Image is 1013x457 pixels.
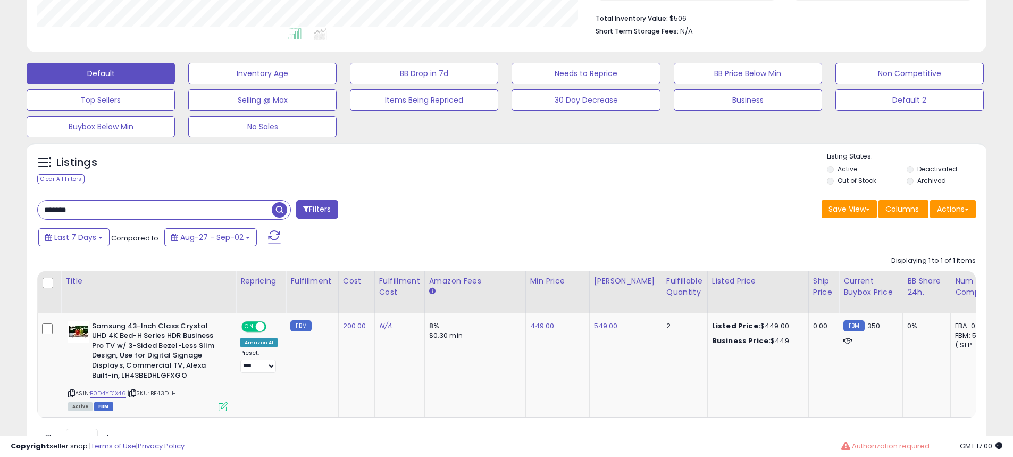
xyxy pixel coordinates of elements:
button: Buybox Below Min [27,116,175,137]
div: Listed Price [712,276,804,287]
label: Active [838,164,857,173]
label: Archived [917,176,946,185]
small: Amazon Fees. [429,287,436,296]
button: Non Competitive [835,63,984,84]
span: OFF [265,322,282,331]
div: FBM: 5 [955,331,990,340]
div: Title [65,276,231,287]
button: Actions [930,200,976,218]
div: Repricing [240,276,281,287]
li: $506 [596,11,968,24]
span: Aug-27 - Sep-02 [180,232,244,243]
div: ( SFP: 1 ) [955,340,990,350]
button: Inventory Age [188,63,337,84]
small: FBM [290,320,311,331]
strong: Copyright [11,441,49,451]
small: FBM [843,320,864,331]
div: Ship Price [813,276,834,298]
div: seller snap | | [11,442,185,452]
div: Amazon AI [240,338,278,347]
div: $449 [712,336,800,346]
div: Current Buybox Price [843,276,898,298]
div: Preset: [240,350,278,373]
a: Privacy Policy [138,441,185,451]
button: Needs to Reprice [512,63,660,84]
button: BB Price Below Min [674,63,822,84]
div: FBA: 0 [955,321,990,331]
a: 549.00 [594,321,618,331]
p: Listing States: [827,152,986,162]
button: Default 2 [835,89,984,111]
div: 2 [666,321,699,331]
button: No Sales [188,116,337,137]
div: Cost [343,276,370,287]
button: Items Being Repriced [350,89,498,111]
span: Columns [885,204,919,214]
a: Terms of Use [91,441,136,451]
a: 449.00 [530,321,555,331]
a: B0D4YD1X46 [90,389,126,398]
button: Columns [878,200,928,218]
button: Business [674,89,822,111]
span: | SKU: BE43D-H [128,389,176,397]
div: $0.30 min [429,331,517,340]
button: Aug-27 - Sep-02 [164,228,257,246]
span: 350 [867,321,880,331]
div: Fulfillment Cost [379,276,420,298]
b: Samsung 43-Inch Class Crystal UHD 4K Bed-H Series HDR Business Pro TV w/ 3-Sided Bezel-Less Slim ... [92,321,221,383]
div: ASIN: [68,321,228,410]
div: BB Share 24h. [907,276,946,298]
button: BB Drop in 7d [350,63,498,84]
span: Compared to: [111,233,160,243]
a: N/A [379,321,392,331]
div: Fulfillment [290,276,333,287]
span: Last 7 Days [54,232,96,243]
div: Min Price [530,276,585,287]
button: Default [27,63,175,84]
div: Num of Comp. [955,276,994,298]
b: Total Inventory Value: [596,14,668,23]
div: 0% [907,321,942,331]
div: Fulfillable Quantity [666,276,703,298]
a: 200.00 [343,321,366,331]
button: Selling @ Max [188,89,337,111]
label: Deactivated [917,164,957,173]
div: [PERSON_NAME] [594,276,657,287]
b: Listed Price: [712,321,760,331]
button: Top Sellers [27,89,175,111]
span: All listings currently available for purchase on Amazon [68,402,93,411]
button: Filters [296,200,338,219]
h5: Listings [56,155,97,170]
div: Clear All Filters [37,174,85,184]
button: Last 7 Days [38,228,110,246]
button: 30 Day Decrease [512,89,660,111]
span: N/A [680,26,693,36]
div: 8% [429,321,517,331]
div: $449.00 [712,321,800,331]
span: 2025-09-10 17:00 GMT [960,441,1002,451]
div: Amazon Fees [429,276,521,287]
span: Show: entries [45,432,122,442]
span: ON [242,322,256,331]
b: Short Term Storage Fees: [596,27,679,36]
span: FBM [94,402,113,411]
div: Displaying 1 to 1 of 1 items [891,256,976,266]
label: Out of Stock [838,176,876,185]
div: 0.00 [813,321,831,331]
button: Save View [822,200,877,218]
b: Business Price: [712,336,771,346]
img: 41QwK-prX7L._SL40_.jpg [68,321,89,343]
